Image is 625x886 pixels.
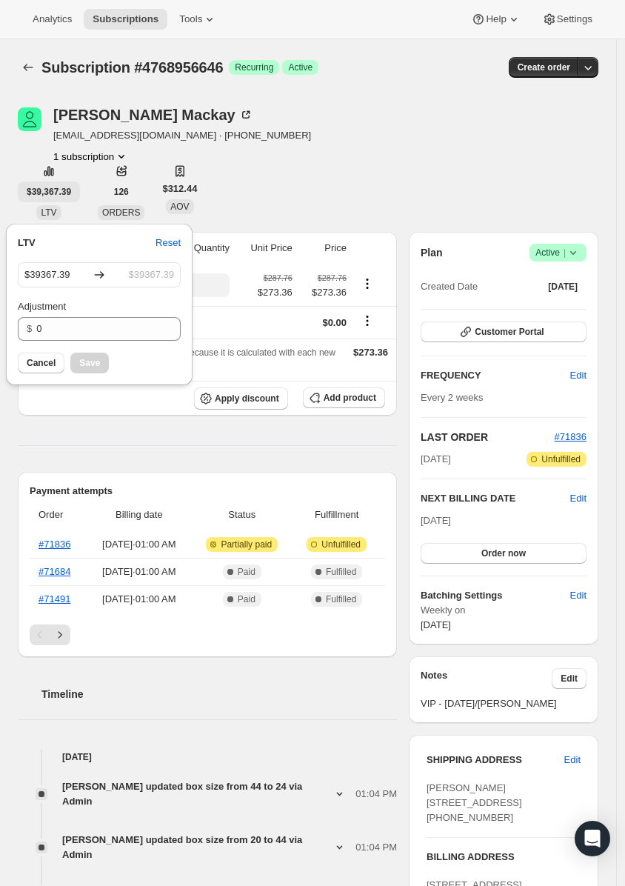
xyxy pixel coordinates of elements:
h3: SHIPPING ADDRESS [427,753,564,767]
h2: Timeline [41,687,397,702]
span: Fulfilled [326,593,356,605]
span: Status [195,507,288,522]
span: Active [535,245,581,260]
h6: Batching Settings [421,588,570,603]
button: Edit [555,748,589,772]
span: Sales tax (if applicable) is not displayed because it is calculated with each new order. [27,347,335,373]
span: Subscription #4768956646 [41,59,223,76]
div: Open Intercom Messenger [575,821,610,856]
nav: Pagination [30,624,385,645]
h2: LAST ORDER [421,430,555,444]
small: $287.76 [264,273,293,282]
a: #71836 [555,431,586,442]
span: $312.44 [162,181,197,196]
button: Edit [561,584,595,607]
th: Unit Price [234,232,297,264]
span: $273.36 [258,285,293,300]
span: Paid [238,566,255,578]
span: Edit [561,673,578,685]
span: [PERSON_NAME] updated box size from 44 to 24 via Admin [62,779,332,809]
span: Fulfilled [326,566,356,578]
button: Next [50,624,70,645]
button: [DATE] [539,276,586,297]
span: $39,367.39 [27,186,71,198]
span: 126 [114,186,129,198]
button: Product actions [355,276,379,292]
span: [DATE] · 01:00 AM [91,592,187,607]
span: Billing date [91,507,187,522]
span: LTV [18,236,36,250]
span: Edit [570,588,586,603]
button: Tools [170,9,226,30]
span: 01:04 PM [355,787,397,802]
button: [PERSON_NAME] updated box size from 20 to 44 via Admin [62,833,347,862]
span: Help [486,13,506,25]
span: Settings [557,13,592,25]
span: VIP - [DATE]/[PERSON_NAME] [421,696,586,711]
button: Customer Portal [421,322,586,342]
span: [DATE] [421,619,451,630]
span: Weekly on [421,603,586,618]
a: #71491 [39,593,70,604]
button: $39,367.39 [18,181,80,202]
span: ORDERS [102,207,140,218]
span: LTV [41,207,56,218]
small: $287.76 [318,273,347,282]
span: Recurring [235,61,273,73]
button: Order now [421,543,586,564]
button: Shipping actions [355,313,379,329]
h2: NEXT BILLING DATE [421,491,570,506]
span: Cancel [27,357,56,369]
span: $ 39367.39 [24,267,70,282]
th: Order [30,499,87,531]
span: Order now [481,547,526,559]
span: Linda Mackay [18,107,41,131]
span: Unfulfilled [541,453,581,465]
button: Create order [509,57,579,78]
span: Created Date [421,279,478,294]
span: Active [288,61,312,73]
span: $ 39367.39 [129,267,174,282]
span: [DATE] [421,452,451,467]
span: Edit [570,368,586,383]
button: Subscriptions [18,57,39,78]
button: Edit [570,491,586,506]
span: Subscriptions [93,13,158,25]
button: Add product [303,387,385,408]
th: Price [297,232,351,264]
span: Add product [324,392,376,404]
button: Edit [552,668,586,689]
span: Reset [156,236,181,250]
button: Product actions [53,149,129,164]
span: 01:04 PM [355,840,397,855]
h2: Plan [421,245,443,260]
span: AOV [170,201,189,212]
a: #71836 [39,539,70,550]
span: Customer Portal [475,326,544,338]
button: Settings [533,9,601,30]
button: Help [462,9,529,30]
span: Partially paid [221,539,272,550]
span: [DATE] · 01:00 AM [91,537,187,552]
button: Subscriptions [84,9,167,30]
h3: BILLING ADDRESS [427,850,581,865]
span: [DATE] [548,281,578,293]
span: $ [27,323,32,334]
span: [EMAIL_ADDRESS][DOMAIN_NAME] · [PHONE_NUMBER] [53,128,311,143]
span: [PERSON_NAME] [STREET_ADDRESS] [PHONE_NUMBER] [427,782,522,823]
span: Every 2 weeks [421,392,484,403]
button: #71836 [555,430,586,444]
span: $0.00 [322,317,347,328]
span: Create order [518,61,570,73]
div: [PERSON_NAME] Mackay [53,107,253,122]
span: $273.36 [301,285,347,300]
span: $273.36 [353,347,388,358]
span: Fulfillment [297,507,376,522]
h3: Notes [421,668,552,689]
h4: [DATE] [18,750,397,765]
button: Reset [147,231,190,255]
span: Analytics [33,13,72,25]
a: #71684 [39,566,70,577]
